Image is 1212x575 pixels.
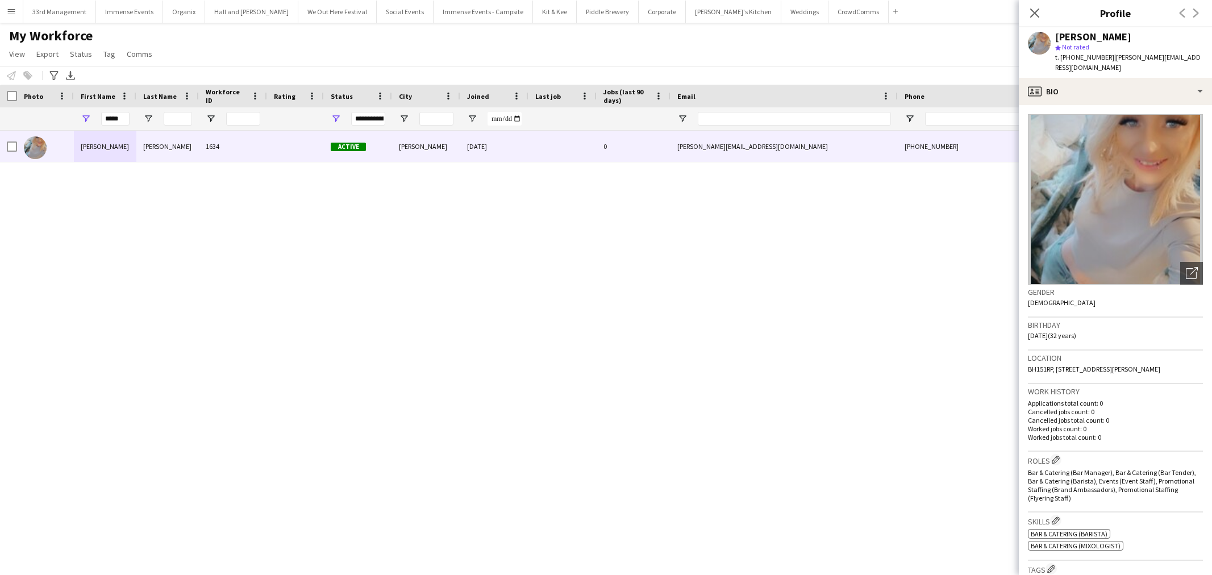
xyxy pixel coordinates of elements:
span: Bar & Catering (Mixologist) [1031,541,1121,550]
button: Piddle Brewery [577,1,639,23]
img: Crew avatar or photo [1028,114,1203,285]
span: Comms [127,49,152,59]
button: Open Filter Menu [905,114,915,124]
div: [PHONE_NUMBER] [898,131,1043,162]
span: Workforce ID [206,88,247,105]
button: Weddings [781,1,828,23]
span: Not rated [1062,43,1089,51]
div: Open photos pop-in [1180,262,1203,285]
div: 1634 [199,131,267,162]
input: Email Filter Input [698,112,891,126]
span: Tag [103,49,115,59]
button: Corporate [639,1,686,23]
img: Karla Baker [24,136,47,159]
button: Kit & Kee [533,1,577,23]
span: Status [70,49,92,59]
input: Workforce ID Filter Input [226,112,260,126]
button: Open Filter Menu [81,114,91,124]
div: Bio [1019,78,1212,105]
span: [DEMOGRAPHIC_DATA] [1028,298,1096,307]
button: CrowdComms [828,1,889,23]
span: Bar & Catering (Bar Manager), Bar & Catering (Bar Tender), Bar & Catering (Barista), Events (Even... [1028,468,1196,502]
button: Social Events [377,1,434,23]
h3: Profile [1019,6,1212,20]
button: Immense Events [96,1,163,23]
button: Immense Events - Campsite [434,1,533,23]
h3: Gender [1028,287,1203,297]
span: Jobs (last 90 days) [603,88,650,105]
p: Cancelled jobs total count: 0 [1028,416,1203,424]
input: City Filter Input [419,112,453,126]
a: Comms [122,47,157,61]
button: Hall and [PERSON_NAME] [205,1,298,23]
p: Worked jobs count: 0 [1028,424,1203,433]
button: Open Filter Menu [206,114,216,124]
span: Phone [905,92,924,101]
h3: Work history [1028,386,1203,397]
div: [PERSON_NAME] [74,131,136,162]
h3: Skills [1028,515,1203,527]
a: View [5,47,30,61]
div: [DATE] [460,131,528,162]
p: Applications total count: 0 [1028,399,1203,407]
span: Bar & Catering (Barista) [1031,530,1107,538]
div: 0 [597,131,670,162]
span: [DATE] (32 years) [1028,331,1076,340]
span: t. [PHONE_NUMBER] [1055,53,1114,61]
a: Export [32,47,63,61]
app-action-btn: Export XLSX [64,69,77,82]
h3: Birthday [1028,320,1203,330]
span: My Workforce [9,27,93,44]
button: Open Filter Menu [399,114,409,124]
p: Worked jobs total count: 0 [1028,433,1203,441]
button: We Out Here Festival [298,1,377,23]
button: Open Filter Menu [143,114,153,124]
button: Open Filter Menu [677,114,688,124]
input: Phone Filter Input [925,112,1036,126]
button: Open Filter Menu [467,114,477,124]
button: [PERSON_NAME]'s Kitchen [686,1,781,23]
h3: Location [1028,353,1203,363]
app-action-btn: Advanced filters [47,69,61,82]
span: Export [36,49,59,59]
span: Joined [467,92,489,101]
button: 33rd Management [23,1,96,23]
span: | [PERSON_NAME][EMAIL_ADDRESS][DOMAIN_NAME] [1055,53,1201,72]
span: First Name [81,92,115,101]
span: Last job [535,92,561,101]
input: First Name Filter Input [101,112,130,126]
span: BH151RP, [STREET_ADDRESS][PERSON_NAME] [1028,365,1160,373]
span: Last Name [143,92,177,101]
a: Status [65,47,97,61]
span: View [9,49,25,59]
div: [PERSON_NAME][EMAIL_ADDRESS][DOMAIN_NAME] [670,131,898,162]
input: Joined Filter Input [488,112,522,126]
div: [PERSON_NAME] [136,131,199,162]
span: Status [331,92,353,101]
div: [PERSON_NAME] [392,131,460,162]
h3: Tags [1028,563,1203,575]
span: Rating [274,92,295,101]
span: Photo [24,92,43,101]
button: Organix [163,1,205,23]
span: Active [331,143,366,151]
span: Email [677,92,695,101]
input: Last Name Filter Input [164,112,192,126]
span: City [399,92,412,101]
h3: Roles [1028,454,1203,466]
a: Tag [99,47,120,61]
button: Open Filter Menu [331,114,341,124]
p: Cancelled jobs count: 0 [1028,407,1203,416]
div: [PERSON_NAME] [1055,32,1131,42]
